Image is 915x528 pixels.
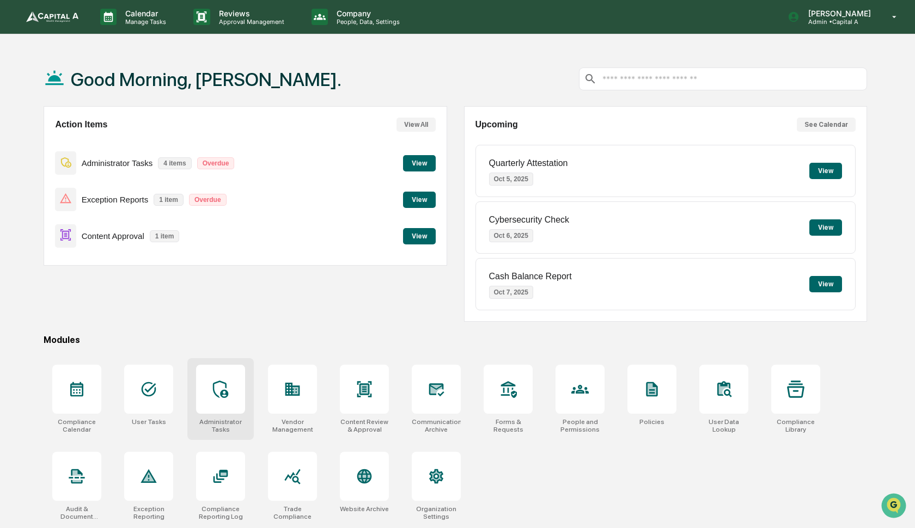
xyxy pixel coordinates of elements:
[11,138,20,147] div: 🖐️
[771,418,820,433] div: Compliance Library
[150,230,180,242] p: 1 item
[489,229,533,242] p: Oct 6, 2025
[117,18,172,26] p: Manage Tasks
[210,9,290,18] p: Reviews
[197,157,235,169] p: Overdue
[880,492,910,521] iframe: Open customer support
[809,276,842,292] button: View
[639,418,664,426] div: Policies
[11,83,30,103] img: 1746055101610-c473b297-6a78-478c-a979-82029cc54cd1
[403,155,436,171] button: View
[37,83,179,94] div: Start new chat
[11,23,198,40] p: How can we help?
[55,120,107,130] h2: Action Items
[11,159,20,168] div: 🔎
[90,137,135,148] span: Attestations
[809,163,842,179] button: View
[158,157,191,169] p: 4 items
[328,18,405,26] p: People, Data, Settings
[124,505,173,520] div: Exception Reporting
[475,120,518,130] h2: Upcoming
[328,9,405,18] p: Company
[26,11,78,22] img: logo
[154,194,184,206] p: 1 item
[44,335,867,345] div: Modules
[800,18,876,26] p: Admin • Capital A
[403,194,436,204] a: View
[117,9,172,18] p: Calendar
[797,118,856,132] button: See Calendar
[22,158,69,169] span: Data Lookup
[340,418,389,433] div: Content Review & Approval
[82,231,144,241] p: Content Approval
[268,418,317,433] div: Vendor Management
[196,418,245,433] div: Administrator Tasks
[403,157,436,168] a: View
[412,505,461,520] div: Organization Settings
[196,505,245,520] div: Compliance Reporting Log
[489,158,568,168] p: Quarterly Attestation
[268,505,317,520] div: Trade Compliance
[79,138,88,147] div: 🗄️
[82,158,153,168] p: Administrator Tasks
[189,194,227,206] p: Overdue
[185,87,198,100] button: Start new chat
[403,230,436,241] a: View
[556,418,605,433] div: People and Permissions
[77,184,132,193] a: Powered byPylon
[82,195,149,204] p: Exception Reports
[699,418,748,433] div: User Data Lookup
[52,505,101,520] div: Audit & Document Logs
[809,219,842,236] button: View
[489,173,533,186] p: Oct 5, 2025
[396,118,436,132] button: View All
[210,18,290,26] p: Approval Management
[52,418,101,433] div: Compliance Calendar
[489,215,570,225] p: Cybersecurity Check
[489,286,533,299] p: Oct 7, 2025
[132,418,166,426] div: User Tasks
[800,9,876,18] p: [PERSON_NAME]
[412,418,461,433] div: Communications Archive
[7,133,75,152] a: 🖐️Preclearance
[7,154,73,173] a: 🔎Data Lookup
[484,418,533,433] div: Forms & Requests
[108,185,132,193] span: Pylon
[403,192,436,208] button: View
[71,69,341,90] h1: Good Morning, [PERSON_NAME].
[75,133,139,152] a: 🗄️Attestations
[37,94,138,103] div: We're available if you need us!
[22,137,70,148] span: Preclearance
[403,228,436,244] button: View
[340,505,389,513] div: Website Archive
[489,272,572,281] p: Cash Balance Report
